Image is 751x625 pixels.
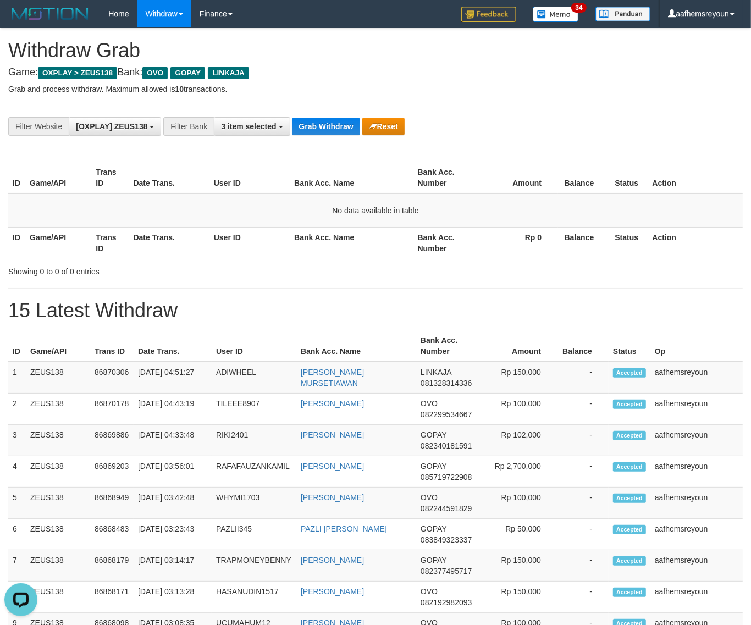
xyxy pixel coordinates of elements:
td: - [557,362,609,394]
td: ZEUS138 [26,362,90,394]
td: 6 [8,519,26,550]
th: Status [609,330,650,362]
td: 2 [8,394,26,425]
a: [PERSON_NAME] [301,430,364,439]
th: User ID [209,162,290,193]
th: Bank Acc. Name [290,227,413,258]
td: aafhemsreyoun [650,550,743,582]
th: Balance [557,330,609,362]
td: 3 [8,425,26,456]
th: Balance [558,227,610,258]
button: Open LiveChat chat widget [4,4,37,37]
th: Trans ID [91,162,129,193]
th: Status [610,227,648,258]
td: ZEUS138 [26,550,90,582]
th: Date Trans. [134,330,212,362]
span: Copy 082192982093 to clipboard [421,598,472,607]
td: Rp 150,000 [481,550,557,582]
span: LINKAJA [421,368,451,377]
th: Game/API [25,162,91,193]
td: [DATE] 03:42:48 [134,488,212,519]
span: GOPAY [421,524,446,533]
th: Trans ID [90,330,134,362]
span: Copy 082299534667 to clipboard [421,410,472,419]
td: Rp 100,000 [481,394,557,425]
td: 7 [8,550,26,582]
span: Accepted [613,588,646,597]
td: Rp 50,000 [481,519,557,550]
td: TRAPMONEYBENNY [212,550,296,582]
span: OXPLAY > ZEUS138 [38,67,117,79]
span: GOPAY [421,462,446,471]
a: [PERSON_NAME] MURSETIAWAN [301,368,364,388]
th: Amount [479,162,558,193]
a: PAZLI [PERSON_NAME] [301,524,387,533]
td: [DATE] 04:51:27 [134,362,212,394]
td: ZEUS138 [26,488,90,519]
span: Accepted [613,494,646,503]
th: Date Trans. [129,162,209,193]
td: ZEUS138 [26,456,90,488]
button: Reset [362,118,405,135]
td: aafhemsreyoun [650,519,743,550]
th: Bank Acc. Name [296,330,416,362]
td: aafhemsreyoun [650,362,743,394]
a: [PERSON_NAME] [301,399,364,408]
p: Grab and process withdraw. Maximum allowed is transactions. [8,84,743,95]
td: - [557,550,609,582]
span: Copy 082244591829 to clipboard [421,504,472,513]
td: [DATE] 03:14:17 [134,550,212,582]
td: 86869886 [90,425,134,456]
th: Bank Acc. Name [290,162,413,193]
th: Game/API [25,227,91,258]
td: - [557,488,609,519]
a: [PERSON_NAME] [301,587,364,596]
span: GOPAY [421,430,446,439]
td: WHYMI1703 [212,488,296,519]
td: - [557,519,609,550]
span: Accepted [613,462,646,472]
button: [OXPLAY] ZEUS138 [69,117,161,136]
td: TILEEE8907 [212,394,296,425]
a: [PERSON_NAME] [301,556,364,565]
th: Rp 0 [479,227,558,258]
span: Accepted [613,431,646,440]
strong: 10 [175,85,184,93]
span: LINKAJA [208,67,249,79]
td: 86868483 [90,519,134,550]
td: ZEUS138 [26,519,90,550]
td: 86869203 [90,456,134,488]
th: Status [610,162,648,193]
img: Feedback.jpg [461,7,516,22]
span: OVO [421,399,438,408]
td: aafhemsreyoun [650,582,743,613]
td: PAZLII345 [212,519,296,550]
h1: Withdraw Grab [8,40,743,62]
td: [DATE] 03:56:01 [134,456,212,488]
td: Rp 150,000 [481,362,557,394]
th: Bank Acc. Number [413,162,479,193]
td: RAFAFAUZANKAMIL [212,456,296,488]
th: Amount [481,330,557,362]
th: ID [8,227,25,258]
span: GOPAY [421,556,446,565]
th: Action [648,227,743,258]
th: Game/API [26,330,90,362]
th: Bank Acc. Number [416,330,481,362]
td: 1 [8,362,26,394]
td: 86870178 [90,394,134,425]
span: 34 [571,3,586,13]
td: - [557,425,609,456]
img: panduan.png [595,7,650,21]
td: - [557,582,609,613]
th: Action [648,162,743,193]
th: Bank Acc. Number [413,227,479,258]
td: 86868949 [90,488,134,519]
h1: 15 Latest Withdraw [8,300,743,322]
span: Copy 082377495717 to clipboard [421,567,472,576]
span: Accepted [613,525,646,534]
img: MOTION_logo.png [8,5,92,22]
td: ZEUS138 [26,394,90,425]
span: 3 item selected [221,122,276,131]
td: 5 [8,488,26,519]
